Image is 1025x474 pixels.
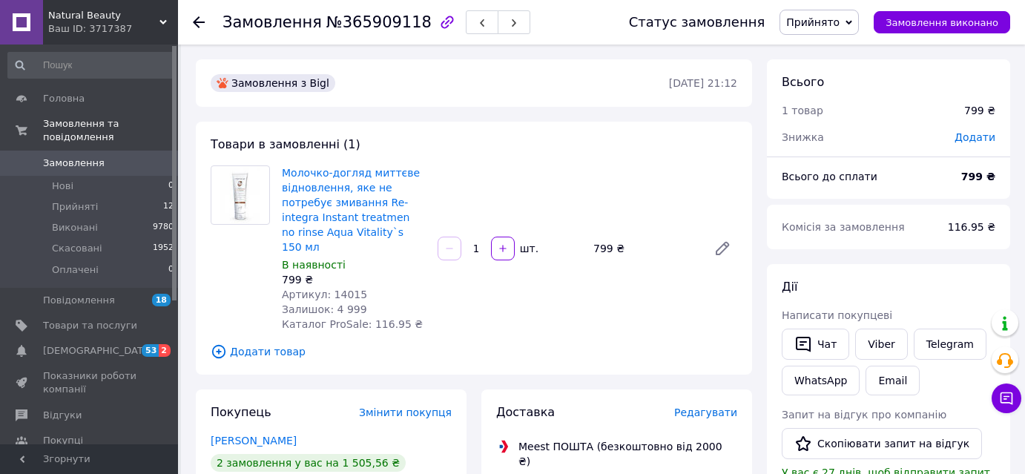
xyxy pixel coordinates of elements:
span: Доставка [496,405,555,419]
span: 1 товар [782,105,823,116]
a: WhatsApp [782,366,860,395]
span: 116.95 ₴ [948,221,995,233]
span: Відгуки [43,409,82,422]
span: Покупці [43,434,83,447]
span: Редагувати [674,406,737,418]
span: Виконані [52,221,98,234]
span: Замовлення виконано [886,17,998,28]
span: Знижка [782,131,824,143]
span: 2 [159,344,171,357]
span: Каталог ProSale: 116.95 ₴ [282,318,423,330]
span: Комісія за замовлення [782,221,905,233]
span: Артикул: 14015 [282,289,367,300]
span: Запит на відгук про компанію [782,409,946,421]
span: Скасовані [52,242,102,255]
div: 799 ₴ [587,238,702,259]
span: Natural Beauty [48,9,159,22]
a: [PERSON_NAME] [211,435,297,447]
span: 0 [168,180,174,193]
span: Замовлення [43,157,105,170]
span: Показники роботи компанії [43,369,137,396]
span: 0 [168,263,174,277]
span: Прийняті [52,200,98,214]
button: Замовлення виконано [874,11,1010,33]
div: Статус замовлення [629,15,765,30]
button: Чат [782,329,849,360]
span: 9780 [153,221,174,234]
span: Додати товар [211,343,737,360]
div: шт. [516,241,540,256]
div: 799 ₴ [964,103,995,118]
span: №365909118 [326,13,432,31]
button: Чат з покупцем [992,384,1021,413]
a: Telegram [914,329,986,360]
span: Оплачені [52,263,99,277]
span: Товари в замовленні (1) [211,137,360,151]
span: Залишок: 4 999 [282,303,367,315]
img: Молочко-догляд миттєве відновлення, яке не потребує змивання Re-integra Instant treatmen no rinse... [220,166,260,224]
button: Email [866,366,920,395]
span: Додати [955,131,995,143]
span: 53 [142,344,159,357]
span: Всього [782,75,824,89]
span: Написати покупцеві [782,309,892,321]
div: 2 замовлення у вас на 1 505,56 ₴ [211,454,406,472]
span: 1952 [153,242,174,255]
button: Скопіювати запит на відгук [782,428,982,459]
span: Товари та послуги [43,319,137,332]
span: Змінити покупця [359,406,452,418]
span: Повідомлення [43,294,115,307]
span: Нові [52,180,73,193]
span: 18 [152,294,171,306]
b: 799 ₴ [961,171,995,182]
a: Редагувати [708,234,737,263]
div: Meest ПОШТА (безкоштовно від 2000 ₴) [515,439,741,469]
span: В наявності [282,259,346,271]
span: [DEMOGRAPHIC_DATA] [43,344,153,358]
time: [DATE] 21:12 [669,77,737,89]
span: Всього до сплати [782,171,877,182]
span: Покупець [211,405,271,419]
span: 12 [163,200,174,214]
input: Пошук [7,52,175,79]
span: Замовлення та повідомлення [43,117,178,144]
div: 799 ₴ [282,272,426,287]
div: Ваш ID: 3717387 [48,22,178,36]
a: Молочко-догляд миттєве відновлення, яке не потребує змивання Re-integra Instant treatmen no rinse... [282,167,420,253]
span: Замовлення [223,13,322,31]
a: Viber [855,329,907,360]
div: Повернутися назад [193,15,205,30]
div: Замовлення з Bigl [211,74,335,92]
span: Головна [43,92,85,105]
span: Дії [782,280,797,294]
span: Прийнято [786,16,840,28]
